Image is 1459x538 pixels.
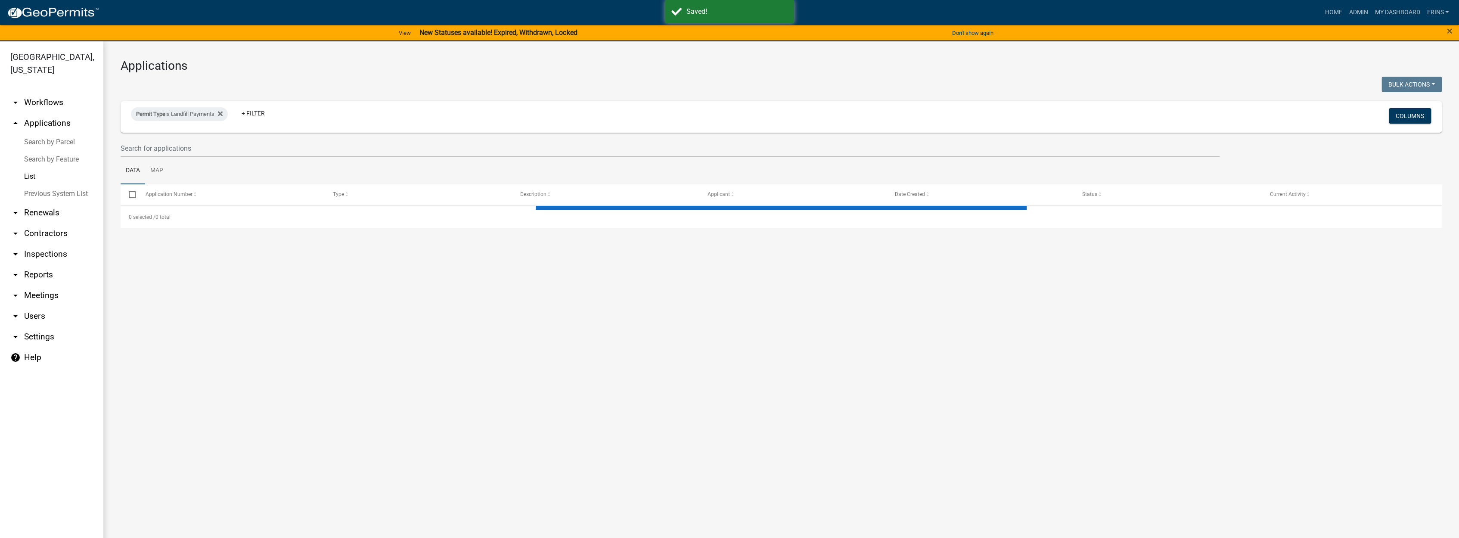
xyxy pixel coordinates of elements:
button: Columns [1389,108,1431,124]
a: My Dashboard [1371,4,1423,21]
span: Description [520,191,546,197]
i: arrow_drop_down [10,270,21,280]
a: erins [1423,4,1452,21]
div: 0 total [121,206,1442,228]
i: arrow_drop_up [10,118,21,128]
div: Saved! [686,6,788,17]
h3: Applications [121,59,1442,73]
span: × [1447,25,1453,37]
a: + Filter [235,106,272,121]
datatable-header-cell: Select [121,184,137,205]
datatable-header-cell: Description [512,184,699,205]
div: is Landfill Payments [131,107,228,121]
a: Home [1321,4,1345,21]
datatable-header-cell: Applicant [699,184,887,205]
datatable-header-cell: Application Number [137,184,324,205]
i: arrow_drop_down [10,332,21,342]
i: arrow_drop_down [10,208,21,218]
input: Search for applications [121,140,1220,157]
a: Map [145,157,168,185]
i: arrow_drop_down [10,249,21,259]
span: Application Number [146,191,192,197]
a: View [395,26,414,40]
strong: New Statuses available! Expired, Withdrawn, Locked [419,28,577,37]
span: 0 selected / [129,214,155,220]
a: Admin [1345,4,1371,21]
span: Applicant [708,191,730,197]
button: Don't show again [949,26,997,40]
span: Type [333,191,344,197]
i: arrow_drop_down [10,97,21,108]
datatable-header-cell: Date Created [887,184,1074,205]
span: Permit Type [136,111,165,117]
button: Bulk Actions [1381,77,1442,92]
a: Data [121,157,145,185]
span: Current Activity [1270,191,1305,197]
i: arrow_drop_down [10,228,21,239]
i: arrow_drop_down [10,311,21,321]
button: Close [1447,26,1453,36]
datatable-header-cell: Current Activity [1261,184,1449,205]
datatable-header-cell: Type [324,184,512,205]
span: Date Created [895,191,925,197]
datatable-header-cell: Status [1074,184,1261,205]
i: help [10,352,21,363]
i: arrow_drop_down [10,290,21,301]
span: Status [1082,191,1097,197]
